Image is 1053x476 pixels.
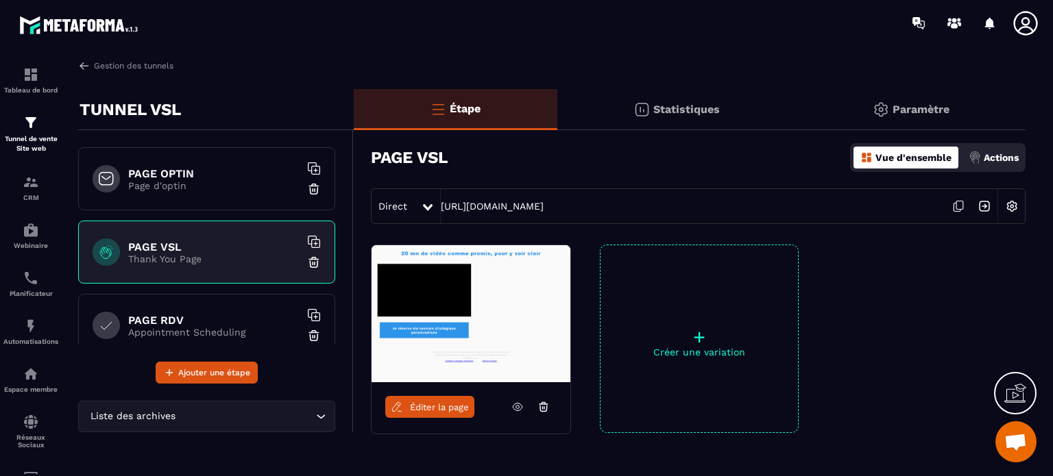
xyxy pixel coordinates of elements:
[3,386,58,393] p: Espace membre
[601,327,798,347] p: +
[450,102,481,115] p: Étape
[128,240,300,253] h6: PAGE VSL
[23,318,39,334] img: automations
[307,182,321,196] img: trash
[3,164,58,212] a: formationformationCRM
[371,148,448,167] h3: PAGE VSL
[969,151,981,164] img: actions.d6e523a2.png
[23,414,39,430] img: social-network
[3,86,58,94] p: Tableau de bord
[87,409,178,424] span: Liste des archives
[23,114,39,131] img: formation
[178,366,250,379] span: Ajouter une étape
[378,201,407,212] span: Direct
[178,409,313,424] input: Search for option
[307,255,321,269] img: trash
[875,152,952,163] p: Vue d'ensemble
[307,329,321,342] img: trash
[3,338,58,345] p: Automatisations
[23,222,39,238] img: automations
[80,96,181,123] p: TUNNEL VSL
[23,270,39,286] img: scheduler
[3,403,58,459] a: social-networksocial-networkRéseaux Sociaux
[3,308,58,355] a: automationsautomationsAutomatisations
[385,396,474,418] a: Éditer la page
[893,103,949,116] p: Paramètre
[971,193,997,219] img: arrow-next.bcc2205e.svg
[3,104,58,164] a: formationformationTunnel de vente Site web
[999,193,1025,219] img: setting-w.858f3a88.svg
[860,151,873,164] img: dashboard-orange.40269519.svg
[128,327,300,338] p: Appointment Scheduling
[23,174,39,190] img: formation
[156,362,258,384] button: Ajouter une étape
[601,347,798,358] p: Créer une variation
[3,242,58,249] p: Webinaire
[78,401,335,432] div: Search for option
[3,290,58,297] p: Planificateur
[633,101,650,118] img: stats.20deebd0.svg
[984,152,1019,163] p: Actions
[653,103,720,116] p: Statistiques
[3,56,58,104] a: formationformationTableau de bord
[19,12,143,38] img: logo
[128,314,300,327] h6: PAGE RDV
[995,421,1037,462] div: Ouvrir le chat
[3,260,58,308] a: schedulerschedulerPlanificateur
[78,60,90,72] img: arrow
[128,253,300,264] p: Thank You Page
[3,355,58,403] a: automationsautomationsEspace membre
[430,101,446,117] img: bars-o.4a397970.svg
[441,201,544,212] a: [URL][DOMAIN_NAME]
[3,212,58,260] a: automationsautomationsWebinaire
[3,434,58,449] p: Réseaux Sociaux
[23,66,39,83] img: formation
[410,402,469,412] span: Éditer la page
[128,180,300,191] p: Page d'optin
[128,167,300,180] h6: PAGE OPTIN
[3,134,58,153] p: Tunnel de vente Site web
[3,194,58,201] p: CRM
[78,60,173,72] a: Gestion des tunnels
[23,366,39,382] img: automations
[873,101,889,118] img: setting-gr.5f69749f.svg
[372,245,570,382] img: image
